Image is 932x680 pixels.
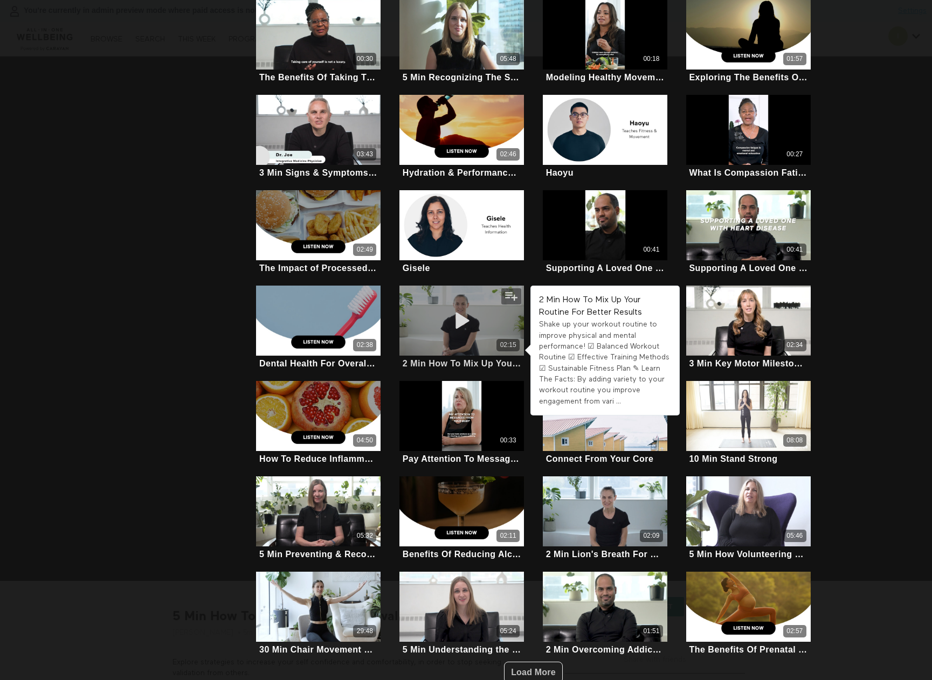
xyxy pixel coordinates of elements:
div: 05:46 [786,531,803,540]
a: 2 Min How To Mix Up Your Routine For Better Results02:152 Min How To Mix Up Your Routine For Bett... [399,286,524,370]
div: 5 Min Recognizing The Signs Of A Mental Health Crisis [403,72,521,82]
div: Modeling Healthy Movement To Kids (Highlight) [546,72,665,82]
div: Supporting A Loved One With Heart Disease (Highlight) [546,263,665,273]
div: 05:32 [357,531,373,540]
div: Connect From Your Core [546,454,654,464]
a: The Benefits Of Prenatal Yoga (Audio)02:57The Benefits Of Prenatal Yoga (Audio) [686,572,811,656]
a: 3 Min Signs & Symptoms Of A Stroke03:433 Min Signs & Symptoms Of A Stroke [256,95,381,179]
div: 2 Min Lion's Breath For Releasing Emotions [546,549,665,559]
div: How To Reduce Inflammation Through Diet (Audio) [259,454,378,464]
div: What Is Compassion Fatigue? (Highlight) [689,168,807,178]
div: 3 Min Key Motor Milestones For Babies & Toddlers [689,358,807,369]
div: 02:49 [357,245,373,254]
div: The Benefits Of Taking Time Off Work (Highlight) [259,72,378,82]
div: Shake up your workout routine to improve physical and mental performance! ☑ Balanced Workout Rout... [539,319,671,406]
a: Connect From Your CoreConnect From Your Core [543,381,667,466]
div: The Benefits Of Prenatal Yoga (Audio) [689,644,807,655]
div: 29:48 [357,627,373,636]
div: 00:30 [357,54,373,64]
a: Hydration & Performance (Audio)02:46Hydration & Performance (Audio) [399,95,524,179]
div: 5 Min Understanding the Signs Of Domestic Violence [403,644,521,655]
div: 01:57 [786,54,803,64]
a: 2 Min Overcoming Addiction Relapse & Getting Back On Track01:512 Min Overcoming Addiction [MEDICA... [543,572,667,656]
div: Exploring The Benefits Of Body Scan Meditation (Audio) [689,72,807,82]
a: What Is Compassion Fatigue? (Highlight)00:27What Is Compassion Fatigue? (Highlight) [686,95,811,179]
div: 02:09 [643,531,659,540]
a: 2 Min Lion's Breath For Releasing Emotions02:092 Min Lion's Breath For Releasing Emotions [543,476,667,561]
a: The Impact of Processed Foods On Health (Audio)02:49The Impact of Processed Foods On Health (Audio) [256,190,381,275]
a: 5 Min How Volunteering Elevates Wellbeing05:465 Min How Volunteering Elevates Wellbeing [686,476,811,561]
div: 05:48 [500,54,516,64]
div: 04:50 [357,436,373,445]
a: 10 Min Stand Strong08:0810 Min Stand Strong [686,381,811,466]
a: Supporting A Loved One With Heart Disease (Highlight)00:41Supporting A Loved One With Heart Disea... [686,190,811,275]
div: 02:46 [500,150,516,159]
div: Pay Attention To Messages From Your Body (Highlight) [403,454,521,464]
a: How To Reduce Inflammation Through Diet (Audio)04:50How To Reduce Inflammation Through Diet (Audio) [256,381,381,466]
a: 3 Min Key Motor Milestones For Babies & Toddlers02:343 Min Key Motor Milestones For Babies & Todd... [686,286,811,370]
div: Supporting A Loved One With Heart Disease (Highlight) [689,263,807,273]
div: 05:24 [500,627,516,636]
a: Supporting A Loved One With Heart Disease (Highlight)00:41Supporting A Loved One With Heart Disea... [543,190,667,275]
div: 02:15 [500,341,516,350]
div: The Impact of Processed Foods On Health (Audio) [259,263,378,273]
div: Hydration & Performance (Audio) [403,168,521,178]
a: Dental Health For Overall Wellness (Audio)02:38Dental Health For Overall Wellness (Audio) [256,286,381,370]
div: 01:51 [643,627,659,636]
div: 02:34 [786,341,803,350]
div: 30 Min Chair Movement For Energy [259,644,378,655]
div: 03:43 [357,150,373,159]
span: Load More [511,668,556,677]
div: 2 Min Overcoming Addiction [MEDICAL_DATA] & Getting Back On Track [546,644,665,655]
a: GiseleGisele [399,190,524,275]
div: Haoyu [546,168,574,178]
strong: 2 Min How To Mix Up Your Routine For Better Results [539,296,642,317]
div: 02:57 [786,627,803,636]
div: Dental Health For Overall Wellness (Audio) [259,358,378,369]
div: 5 Min How Volunteering Elevates Wellbeing [689,549,807,559]
div: 10 Min Stand Strong [689,454,777,464]
div: 00:33 [500,436,516,445]
div: Benefits Of Reducing Alcohol Consumption (Audio) [403,549,521,559]
a: Pay Attention To Messages From Your Body (Highlight)00:33Pay Attention To Messages From Your Body... [399,381,524,466]
a: 30 Min Chair Movement For Energy29:4830 Min Chair Movement For Energy [256,572,381,656]
div: 00:18 [643,54,659,64]
div: 02:38 [357,341,373,350]
div: 02:11 [500,531,516,540]
div: 00:41 [643,245,659,254]
div: 00:41 [786,245,803,254]
a: 5 Min Preventing & Recovering From Burnout05:325 Min Preventing & Recovering From Burnout [256,476,381,561]
div: Gisele [403,263,430,273]
button: Add to my list [501,288,521,304]
div: 08:08 [786,436,803,445]
div: 00:27 [786,150,803,159]
a: 5 Min Understanding the Signs Of Domestic Violence05:245 Min Understanding the Signs Of Domestic ... [399,572,524,656]
div: 3 Min Signs & Symptoms Of A Stroke [259,168,378,178]
div: 5 Min Preventing & Recovering From Burnout [259,549,378,559]
a: Benefits Of Reducing Alcohol Consumption (Audio)02:11Benefits Of Reducing Alcohol Consumption (Au... [399,476,524,561]
div: 2 Min How To Mix Up Your Routine For Better Results [403,358,521,369]
a: HaoyuHaoyu [543,95,667,179]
